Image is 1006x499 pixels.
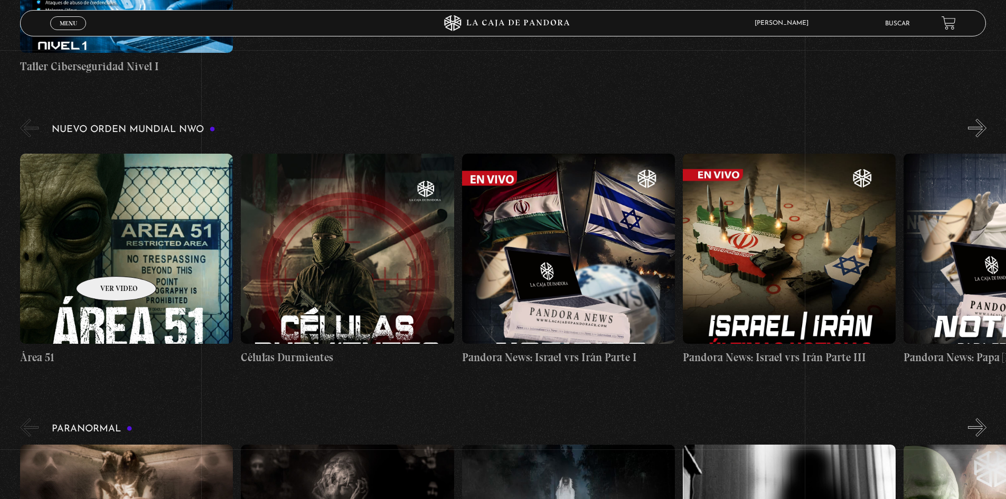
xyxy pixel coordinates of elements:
span: [PERSON_NAME] [749,20,819,26]
h4: Células Durmientes [241,349,454,366]
h3: Nuevo Orden Mundial NWO [52,125,215,135]
a: Células Durmientes [241,145,454,374]
h4: Área 51 [20,349,233,366]
a: Buscar [885,21,910,27]
h4: Pandora News: Israel vrs Irán Parte III [683,349,896,366]
a: View your shopping cart [942,16,956,30]
a: Pandora News: Israel vrs Irán Parte I [462,145,675,374]
a: Área 51 [20,145,233,374]
button: Next [968,418,986,437]
h3: Paranormal [52,424,133,434]
button: Previous [20,119,39,137]
span: Menu [60,20,77,26]
button: Next [968,119,986,137]
span: Cerrar [56,29,81,36]
h4: Taller Ciberseguridad Nivel I [20,58,233,75]
button: Previous [20,418,39,437]
h4: Pandora News: Israel vrs Irán Parte I [462,349,675,366]
a: Pandora News: Israel vrs Irán Parte III [683,145,896,374]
